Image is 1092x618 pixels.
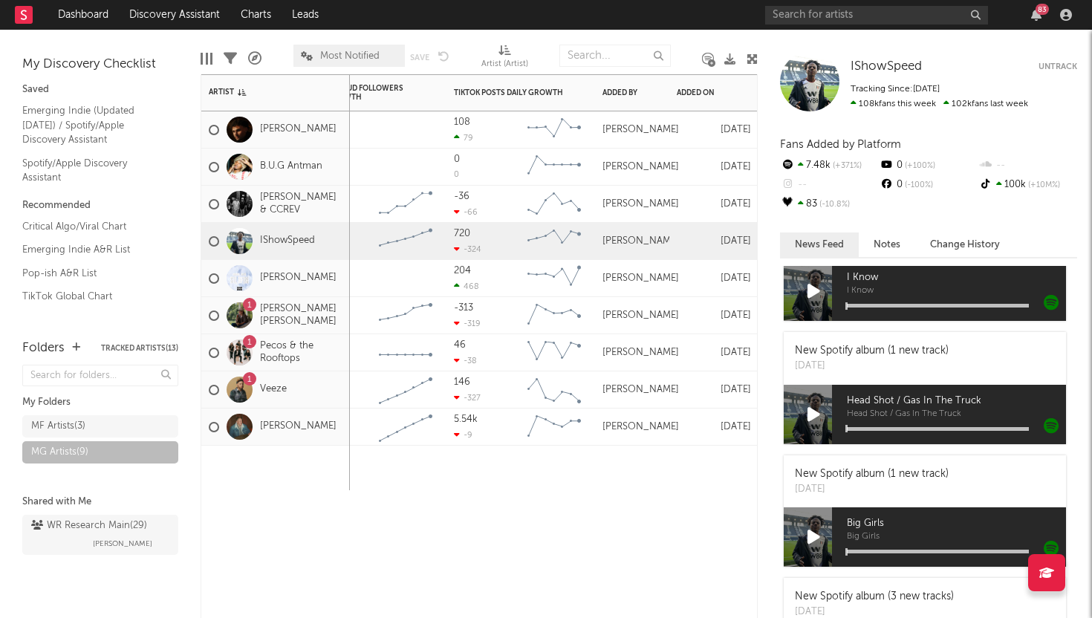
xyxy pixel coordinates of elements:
div: Artist [209,88,320,97]
svg: Chart title [521,371,588,409]
div: Shared with Me [22,493,178,511]
div: 0 [879,175,978,195]
input: Search for folders... [22,365,178,386]
span: -100 % [903,181,933,189]
a: Recommended For You [22,312,163,328]
div: Artist (Artist) [481,37,528,80]
div: Artist (Artist) [481,56,528,74]
span: Head Shot / Gas In The Truck [847,410,1066,419]
button: Notes [859,232,915,257]
a: Emerging Indie (Updated [DATE]) / Spotify/Apple Discovery Assistant [22,103,163,148]
a: MG Artists(9) [22,441,178,463]
div: [DATE] [795,482,949,497]
span: Head Shot / Gas In The Truck [847,392,1066,410]
svg: Chart title [521,186,588,223]
button: Save [410,53,429,62]
a: TikTok Global Chart [22,288,163,305]
svg: Chart title [372,223,439,260]
div: New Spotify album (3 new tracks) [795,589,954,605]
span: IShowSpeed [851,60,922,73]
button: 83 [1031,9,1041,21]
div: 5.54k [454,414,478,424]
a: Critical Algo/Viral Chart [22,218,163,235]
div: [DATE] [677,381,751,399]
div: Edit Columns [201,37,212,80]
a: Spotify/Apple Discovery Assistant [22,155,163,186]
div: [PERSON_NAME] [602,273,679,284]
svg: Chart title [521,223,588,260]
a: Pop-ish A&R List [22,265,163,282]
div: MF Artists ( 3 ) [31,417,85,435]
div: 0 [454,171,459,179]
div: -313 [454,303,473,313]
div: 100k [978,175,1077,195]
button: Undo the changes to the current view. [438,49,449,62]
div: -- [978,156,1077,175]
span: I Know [847,287,1066,296]
div: 146 [454,377,470,387]
span: 102k fans last week [851,100,1028,108]
input: Search for artists [765,6,988,25]
div: WR Research Main ( 29 ) [31,517,147,535]
svg: Chart title [521,409,588,446]
div: 79 [454,133,473,143]
svg: Chart title [372,186,439,223]
svg: Chart title [521,149,588,186]
div: New Spotify album (1 new track) [795,343,949,359]
span: [PERSON_NAME] [93,535,152,553]
div: [PERSON_NAME] [602,310,679,322]
a: [PERSON_NAME] [260,272,337,284]
span: 108k fans this week [851,100,936,108]
svg: Chart title [521,334,588,371]
div: -9 [454,430,472,440]
div: New Spotify album (1 new track) [795,466,949,482]
button: News Feed [780,232,859,257]
a: B.U.G Antman [260,160,322,173]
div: 204 [454,266,471,276]
a: IShowSpeed [851,59,922,74]
svg: Chart title [372,371,439,409]
div: [PERSON_NAME] [602,198,679,210]
a: WR Research Main(29)[PERSON_NAME] [22,515,178,555]
a: [PERSON_NAME] [260,123,337,136]
svg: Chart title [372,297,439,334]
div: 108 [454,117,470,127]
a: IShowSpeed [260,235,315,247]
div: -327 [454,393,481,403]
div: My Discovery Checklist [22,56,178,74]
span: +100 % [903,162,935,170]
div: 0 [879,156,978,175]
div: [PERSON_NAME] [602,384,679,396]
input: Search... [559,45,671,67]
div: Folders [22,339,65,357]
svg: Chart title [521,111,588,149]
button: Untrack [1039,59,1077,74]
a: [PERSON_NAME] [260,420,337,433]
div: Recommended [22,197,178,215]
div: My Folders [22,394,178,412]
div: -- [780,175,879,195]
svg: Chart title [372,409,439,446]
div: [DATE] [677,344,751,362]
div: [DATE] [677,121,751,139]
a: Emerging Indie A&R List [22,241,163,258]
span: Tracking Since: [DATE] [851,85,940,94]
span: Big Girls [847,533,1066,541]
button: Tracked Artists(13) [101,345,178,352]
div: -36 [454,192,469,201]
div: Saved [22,81,178,99]
div: [DATE] [677,307,751,325]
div: Filters [224,37,237,80]
span: Big Girls [847,515,1066,533]
div: [DATE] [677,195,751,213]
a: Pecos & the Rooftops [260,340,342,365]
span: I Know [847,269,1066,287]
div: Added On [677,88,729,97]
svg: Chart title [521,297,588,334]
div: [DATE] [677,158,751,176]
a: Veeze [260,383,287,396]
a: [PERSON_NAME] & CCREV [260,192,342,217]
button: Change History [915,232,1015,257]
div: [PERSON_NAME] [602,161,679,173]
div: TikTok Posts Daily Growth [454,88,565,97]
